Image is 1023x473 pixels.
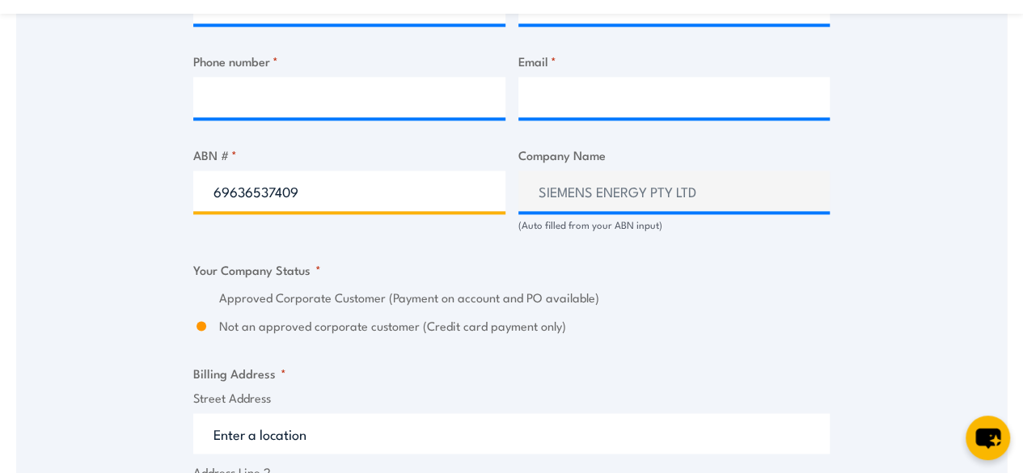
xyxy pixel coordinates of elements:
label: Email [518,52,831,70]
label: Street Address [193,389,830,408]
label: Company Name [518,146,831,164]
label: Approved Corporate Customer (Payment on account and PO available) [219,289,830,307]
label: ABN # [193,146,505,164]
legend: Your Company Status [193,260,321,279]
button: chat-button [966,416,1010,460]
label: Phone number [193,52,505,70]
input: Enter a location [193,413,830,454]
legend: Billing Address [193,364,286,382]
div: (Auto filled from your ABN input) [518,217,831,233]
label: Not an approved corporate customer (Credit card payment only) [219,317,830,336]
